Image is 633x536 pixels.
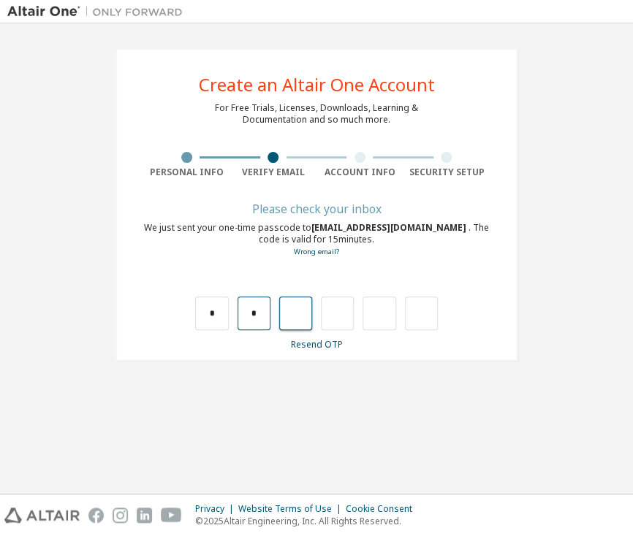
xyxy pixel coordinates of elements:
[291,338,343,351] a: Resend OTP
[311,221,469,234] span: [EMAIL_ADDRESS][DOMAIN_NAME]
[113,508,128,523] img: instagram.svg
[161,508,182,523] img: youtube.svg
[199,76,435,93] div: Create an Altair One Account
[195,515,421,527] p: © 2025 Altair Engineering, Inc. All Rights Reserved.
[4,508,80,523] img: altair_logo.svg
[143,204,490,213] div: Please check your inbox
[316,166,403,178] div: Account Info
[195,503,238,515] div: Privacy
[88,508,104,523] img: facebook.svg
[403,166,490,178] div: Security Setup
[137,508,152,523] img: linkedin.svg
[346,503,421,515] div: Cookie Consent
[230,166,317,178] div: Verify Email
[215,102,418,126] div: For Free Trials, Licenses, Downloads, Learning & Documentation and so much more.
[294,247,339,256] a: Go back to the registration form
[238,503,346,515] div: Website Terms of Use
[143,222,490,258] div: We just sent your one-time passcode to . The code is valid for 15 minutes.
[143,166,230,178] div: Personal Info
[7,4,190,19] img: Altair One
